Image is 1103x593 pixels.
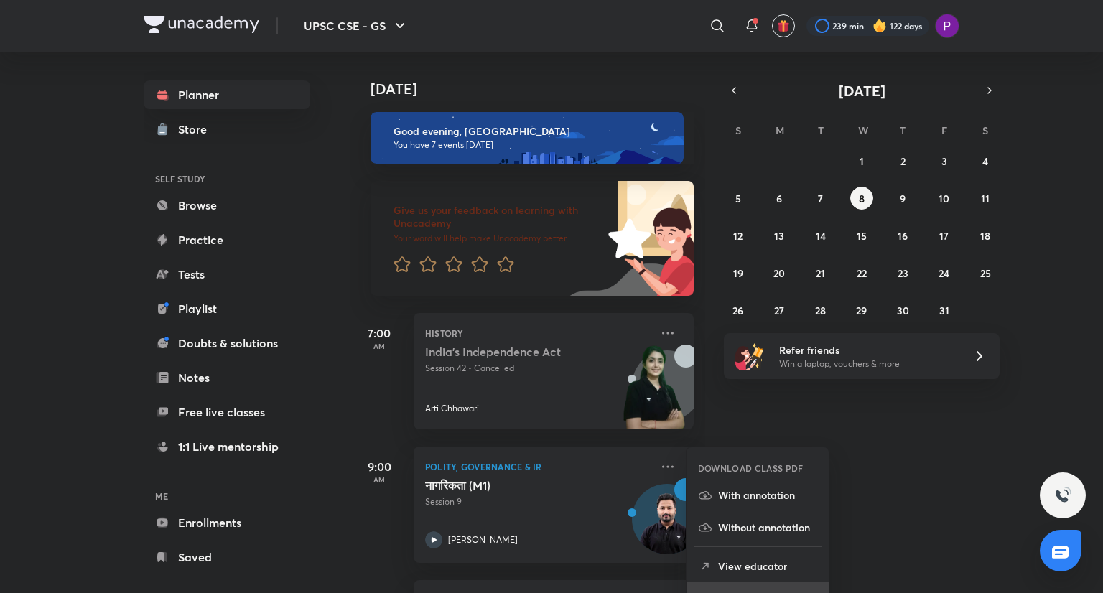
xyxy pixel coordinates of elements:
[860,154,864,168] abbr: October 1, 2025
[774,304,784,317] abbr: October 27, 2025
[768,299,791,322] button: October 27, 2025
[718,487,817,503] p: With annotation
[394,139,671,151] p: You have 7 events [DATE]
[900,123,906,137] abbr: Thursday
[727,261,750,284] button: October 19, 2025
[850,149,873,172] button: October 1, 2025
[394,125,671,138] h6: Good evening, [GEOGRAPHIC_DATA]
[933,224,956,247] button: October 17, 2025
[144,329,310,358] a: Doubts & solutions
[891,299,914,322] button: October 30, 2025
[935,14,959,38] img: Preeti Pandey
[735,123,741,137] abbr: Sunday
[735,192,741,205] abbr: October 5, 2025
[144,484,310,508] h6: ME
[933,299,956,322] button: October 31, 2025
[900,154,906,168] abbr: October 2, 2025
[857,229,867,243] abbr: October 15, 2025
[900,192,906,205] abbr: October 9, 2025
[425,458,651,475] p: Polity, Governance & IR
[350,342,408,350] p: AM
[144,115,310,144] a: Store
[939,266,949,280] abbr: October 24, 2025
[371,80,708,98] h4: [DATE]
[941,154,947,168] abbr: October 3, 2025
[859,192,865,205] abbr: October 8, 2025
[633,492,702,561] img: Avatar
[891,261,914,284] button: October 23, 2025
[144,191,310,220] a: Browse
[727,224,750,247] button: October 12, 2025
[350,475,408,484] p: AM
[144,543,310,571] a: Saved
[815,304,826,317] abbr: October 28, 2025
[144,167,310,191] h6: SELF STUDY
[425,345,604,359] h5: India's Independence Act
[350,458,408,475] h5: 9:00
[394,204,603,230] h6: Give us your feedback on learning with Unacademy
[898,229,908,243] abbr: October 16, 2025
[891,149,914,172] button: October 2, 2025
[144,16,259,37] a: Company Logo
[774,229,784,243] abbr: October 13, 2025
[818,192,823,205] abbr: October 7, 2025
[735,342,764,370] img: referral
[974,261,997,284] button: October 25, 2025
[144,508,310,537] a: Enrollments
[939,229,949,243] abbr: October 17, 2025
[718,520,817,535] p: Without annotation
[727,187,750,210] button: October 5, 2025
[779,358,956,370] p: Win a laptop, vouchers & more
[980,229,990,243] abbr: October 18, 2025
[897,304,909,317] abbr: October 30, 2025
[850,299,873,322] button: October 29, 2025
[1054,487,1071,504] img: ttu
[144,80,310,109] a: Planner
[933,261,956,284] button: October 24, 2025
[394,233,603,244] p: Your word will help make Unacademy better
[144,398,310,426] a: Free live classes
[858,123,868,137] abbr: Wednesday
[816,229,826,243] abbr: October 14, 2025
[744,80,979,101] button: [DATE]
[718,559,817,574] p: View educator
[933,149,956,172] button: October 3, 2025
[295,11,417,40] button: UPSC CSE - GS
[777,19,790,32] img: avatar
[350,324,408,342] h5: 7:00
[850,261,873,284] button: October 22, 2025
[856,304,867,317] abbr: October 29, 2025
[933,187,956,210] button: October 10, 2025
[974,224,997,247] button: October 18, 2025
[448,533,518,546] p: [PERSON_NAME]
[857,266,867,280] abbr: October 22, 2025
[980,266,991,280] abbr: October 25, 2025
[425,324,651,342] p: History
[371,112,684,164] img: evening
[773,266,785,280] abbr: October 20, 2025
[779,342,956,358] h6: Refer friends
[891,224,914,247] button: October 16, 2025
[974,149,997,172] button: October 4, 2025
[809,299,832,322] button: October 28, 2025
[872,19,887,33] img: streak
[776,123,784,137] abbr: Monday
[144,260,310,289] a: Tests
[981,192,990,205] abbr: October 11, 2025
[178,121,215,138] div: Store
[891,187,914,210] button: October 9, 2025
[144,225,310,254] a: Practice
[809,224,832,247] button: October 14, 2025
[850,187,873,210] button: October 8, 2025
[850,224,873,247] button: October 15, 2025
[772,14,795,37] button: avatar
[974,187,997,210] button: October 11, 2025
[898,266,908,280] abbr: October 23, 2025
[732,304,743,317] abbr: October 26, 2025
[733,266,743,280] abbr: October 19, 2025
[809,261,832,284] button: October 21, 2025
[939,192,949,205] abbr: October 10, 2025
[941,123,947,137] abbr: Friday
[559,181,694,296] img: feedback_image
[727,299,750,322] button: October 26, 2025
